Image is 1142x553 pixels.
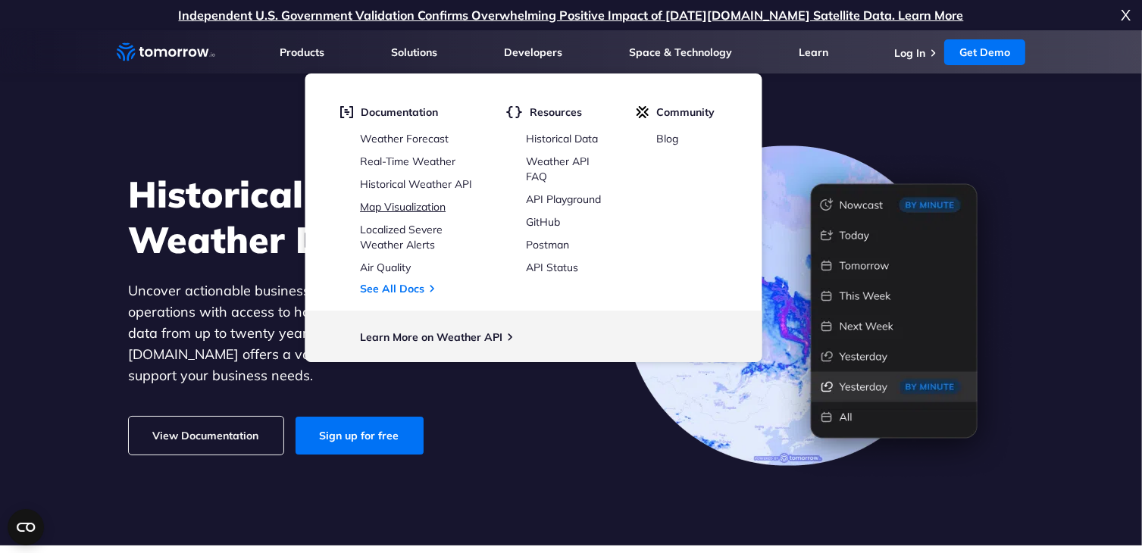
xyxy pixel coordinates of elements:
a: Products [280,45,325,59]
img: doc.svg [339,105,353,119]
a: GitHub [526,215,560,229]
img: brackets.svg [505,105,522,119]
a: Space & Technology [629,45,732,59]
span: Documentation [361,105,438,119]
a: Home link [117,41,215,64]
a: Historical Weather API [360,177,472,191]
a: Historical Data [526,132,598,145]
p: Uncover actionable business insights and optimize your operations with access to hourly and daily... [129,280,546,386]
a: API Playground [526,192,601,206]
button: Open CMP widget [8,509,44,545]
a: Learn [799,45,828,59]
a: Blog [656,132,678,145]
a: Independent U.S. Government Validation Confirms Overwhelming Positive Impact of [DATE][DOMAIN_NAM... [179,8,964,23]
a: Localized Severe Weather Alerts [360,223,443,252]
a: Sign up for free [296,417,424,455]
a: Map Visualization [360,200,446,214]
a: Developers [504,45,562,59]
img: tio-c.svg [636,105,649,119]
a: Postman [526,238,569,252]
span: Community [656,105,715,119]
a: Weather Forecast [360,132,449,145]
a: Solutions [391,45,437,59]
a: Weather API FAQ [526,155,590,183]
a: Real-Time Weather [360,155,455,168]
a: API Status [526,261,578,274]
h1: Historical Weather Data [129,171,546,262]
a: Log In [894,46,925,60]
a: View Documentation [129,417,283,455]
span: Resources [530,105,582,119]
a: Get Demo [944,39,1025,65]
a: See All Docs [360,282,424,295]
a: Air Quality [360,261,411,274]
a: Learn More on Weather API [360,330,502,344]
